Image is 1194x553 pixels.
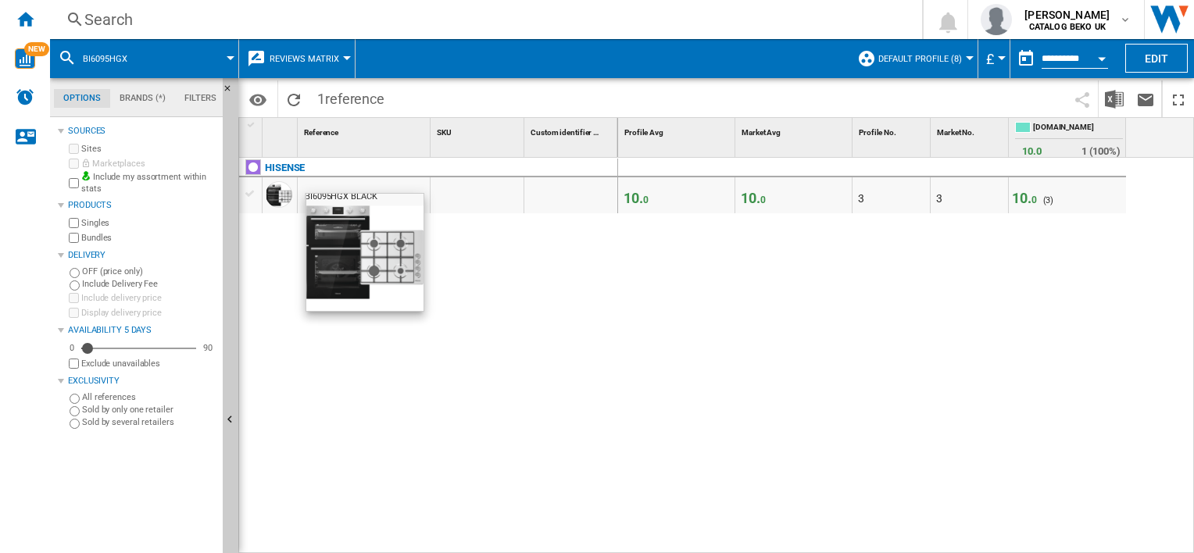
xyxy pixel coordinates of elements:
img: profile.jpg [981,4,1012,35]
button: Edit [1125,44,1188,73]
span: [PERSON_NAME] [1024,7,1110,23]
label: Include delivery price [81,292,216,304]
input: Display delivery price [69,308,79,318]
label: All references [82,391,216,403]
span: 10. [1012,190,1037,206]
label: Include my assortment within stats [81,171,216,195]
div: Sources [68,125,216,137]
div: SKU Sort None [434,118,524,142]
div: [DOMAIN_NAME] Average rating of AO.COM 1 offers with reviews sold by AO.COM [1012,118,1126,157]
md-tab-item: Filters [175,89,226,108]
input: Marketplaces [69,159,79,169]
div: Products [68,199,216,212]
img: excel-24x24.png [1105,90,1124,109]
div: Click to filter on that brand [265,159,305,177]
button: Reload [278,80,309,117]
div: Profile Avg Sort None [621,118,735,142]
span: £ [986,51,994,67]
div: 0 [66,342,78,354]
span: Default profile (8) [878,54,962,64]
div: Reference Sort None [301,118,430,142]
span: Reviews Matrix [270,54,339,64]
input: Display delivery price [69,359,79,369]
span: 0 [760,194,766,205]
span: 10. [741,190,766,206]
input: Include Delivery Fee [70,280,80,291]
label: Singles [81,217,216,229]
input: OFF (price only) [70,268,80,278]
button: Hide [223,78,241,106]
div: Sort None [934,118,1008,142]
button: Download in Excel [1099,80,1130,117]
input: Sold by several retailers [70,419,80,429]
div: Sort None [301,118,430,142]
div: Sort None [856,118,930,142]
button: Maximize [1163,80,1194,117]
input: Include my assortment within stats [69,173,79,193]
span: 10. [1022,145,1042,157]
b: CATALOG BEKO UK [1029,22,1106,32]
span: Custom identifier [531,128,592,137]
div: Exclusivity [68,375,216,387]
span: 0 [1031,194,1037,205]
input: Singles [69,218,79,228]
button: Open calendar [1088,42,1116,70]
div: Market No. Sort None [934,118,1008,142]
button: Reviews Matrix [270,39,347,78]
md-tab-item: Brands (*) [110,89,175,108]
button: md-calendar [1010,43,1042,74]
div: Sort None [621,118,735,142]
input: All references [70,394,80,404]
span: Average rating of AO.COM [1022,145,1042,157]
div: 3 [934,179,942,194]
div: Default profile (8) [857,39,970,78]
span: Market No. [937,128,974,137]
label: Sold by only one retailer [82,404,216,416]
button: Send this report by email [1130,80,1161,117]
input: Sold by only one retailer [70,406,80,416]
div: 3 [856,179,864,194]
img: wise-card.svg [15,48,35,69]
span: [DOMAIN_NAME] [1033,122,1123,135]
div: Sort None [434,118,524,142]
label: Marketplaces [81,158,216,169]
img: mysite-bg-18x18.png [81,171,91,180]
div: 90 [199,342,216,354]
span: 1 [309,80,392,113]
div: Market Avg Sort None [738,118,852,142]
span: 3 [1046,195,1050,205]
button: £ [986,39,1002,78]
span: Profile No. [859,128,896,137]
div: Reviews Matrix [247,39,347,78]
div: Search [84,9,881,30]
label: Sites [81,143,216,155]
label: Exclude unavailables [81,358,216,369]
md-slider: Availability [81,341,196,356]
div: Sort None [266,118,297,142]
div: Sort None [527,118,617,142]
md-tab-item: Options [54,89,110,108]
div: 3 reviews [1043,195,1054,205]
div: Availability 5 Days [68,324,216,337]
span: Market Avg [742,128,781,137]
span: NEW [24,42,49,56]
div: BI6095HGX [58,39,231,78]
button: Default profile (8) [878,39,970,78]
label: Include Delivery Fee [82,278,216,290]
span: SKU [437,128,452,137]
button: Options [242,85,273,113]
img: alerts-logo.svg [16,87,34,106]
img: BI6095HGXUK_SS_Hisense_Oven_Hob_Pack_01.png [306,194,424,311]
span: 1 offers with reviews sold by AO.COM [1081,145,1121,157]
span: 10. [624,190,649,206]
div: Sort None [738,118,852,142]
label: Sold by several retailers [82,416,216,428]
span: 0 [1036,145,1042,157]
span: BI6095HGX [83,54,127,64]
div: Profile No. Sort None [856,118,930,142]
div: Custom identifier Sort None [527,118,617,142]
span: Profile Avg [624,128,663,137]
label: OFF (price only) [82,266,216,277]
md-menu: Currency [978,39,1010,78]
